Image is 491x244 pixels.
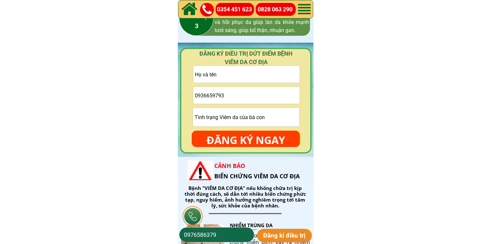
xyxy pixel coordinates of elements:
a: 0828 063 290 [258,5,296,14]
span: Nâng cao hệ miễn dịch, tăng độ đàn hồi và hồi phục da giúp làn da khỏe mạnh tươi sáng, giúp bổ th... [215,11,309,33]
h3: GIAI ĐOẠN 3 [165,12,229,31]
p: Đăng kí điều trị [257,229,312,242]
a: 0354 451 623 [217,5,255,14]
input: Tình trạng Viêm da của bà con [193,108,299,127]
h4: ĐĂNG KÝ ĐIỀU TRỊ DỨT ĐIỂM BỆNH VIÊM DA CƠ ĐỊA [190,50,302,66]
input: Vui lòng nhập ĐÚNG SỐ ĐIỆN THOẠI [193,87,300,104]
h2: NHIỄM TRÙNG DA [230,222,300,229]
p: ĐĂNG KÝ NGAY [192,131,300,150]
span: CẢNH BÁO [214,162,245,170]
input: Số điện thoại [182,227,251,242]
div: Bệnh "VIÊM DA CƠ ĐỊA" nếu không chữa trị kịp thời đúng cách, sẽ dẫn tới nhiều biến chứng phức tạp... [183,185,307,208]
input: Họ và tên [193,66,300,83]
h2: BIẾN CHỨNG VIÊM DA CƠ ĐỊA [214,161,310,182]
